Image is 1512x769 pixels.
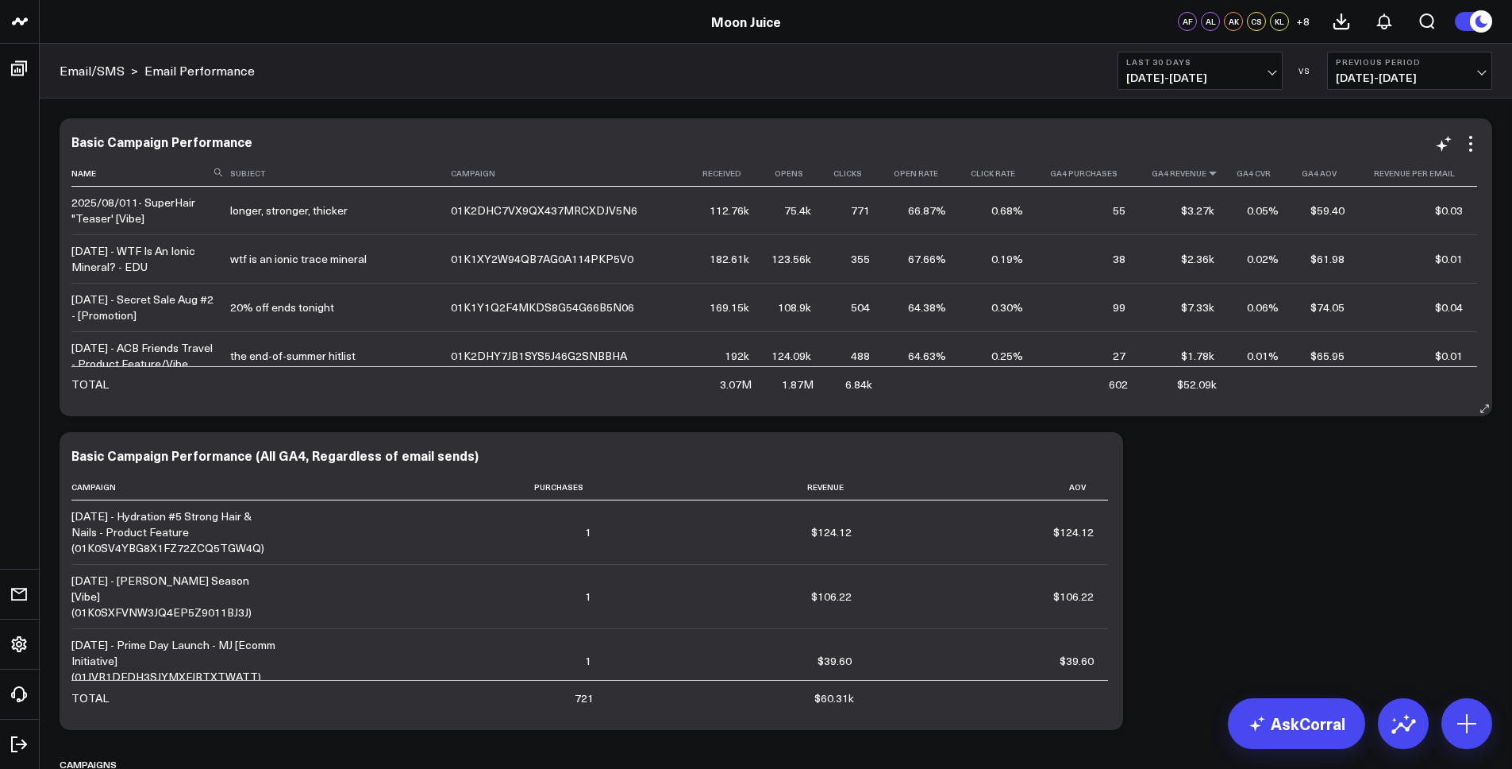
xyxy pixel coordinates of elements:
[1247,203,1279,218] div: 0.05%
[764,160,825,187] th: Opens
[230,299,334,315] div: 20% off ends tonight
[1126,57,1274,67] b: Last 30 Days
[725,348,749,364] div: 192k
[1293,12,1312,31] button: +8
[1109,377,1128,392] div: 602
[694,160,764,187] th: Received
[991,203,1023,218] div: 0.68%
[60,62,125,79] a: Email/SMS
[771,251,811,267] div: 123.56k
[1201,12,1220,31] div: AL
[1181,348,1214,364] div: $1.78k
[71,292,216,323] div: [DATE] - Secret Sale Aug #2 - [Promotion]
[991,251,1023,267] div: 0.19%
[1293,160,1359,187] th: Ga4 Aov
[451,251,633,267] div: 01K1XY2W94QB7AG0A114PKP5V0
[710,251,749,267] div: 182.61k
[1181,203,1214,218] div: $3.27k
[1181,299,1214,315] div: $7.33k
[1113,348,1125,364] div: 27
[451,348,627,364] div: 01K2DHY7JB1SYS5J46G2SNBBHA
[845,377,872,392] div: 6.84k
[711,13,781,30] a: Moon Juice
[1247,299,1279,315] div: 0.06%
[778,299,811,315] div: 108.9k
[1336,71,1483,84] span: [DATE] - [DATE]
[1435,299,1463,315] div: $0.04
[585,653,591,669] div: 1
[908,251,946,267] div: 67.66%
[1435,203,1463,218] div: $0.03
[71,160,230,187] th: Name
[71,573,275,620] div: [DATE] - [PERSON_NAME] Season [Vibe] (01K0SXFVNW3JQ4EP5Z9011BJ3J)
[1270,12,1289,31] div: KL
[575,690,594,706] div: 721
[71,133,252,150] div: Basic Campaign Performance
[71,195,216,226] div: 2025/08/011- SuperHair "Teaser' [Vibe]
[851,348,870,364] div: 488
[71,637,275,685] div: [DATE] - Prime Day Launch - MJ [Ecomm Initiative] (01JVR1DFDH3SJYMXFJBTXTWATT)
[230,160,451,187] th: Subject
[1181,251,1214,267] div: $2.36k
[1359,160,1477,187] th: Revenue Per Email
[1310,348,1345,364] div: $65.95
[1140,160,1228,187] th: Ga4 Revenue
[908,203,946,218] div: 66.87%
[71,340,216,372] div: [DATE] - ACB Friends Travel - Product Feature/Vibe
[1435,348,1463,364] div: $0.01
[1177,377,1217,392] div: $52.09k
[1229,160,1293,187] th: Ga4 Cvr
[1126,71,1274,84] span: [DATE] - [DATE]
[811,589,852,605] div: $106.22
[1435,251,1463,267] div: $0.01
[585,524,591,540] div: 1
[851,203,870,218] div: 771
[1310,203,1345,218] div: $59.40
[1296,16,1310,27] span: + 8
[1113,203,1125,218] div: 55
[908,299,946,315] div: 64.38%
[1291,66,1319,75] div: VS
[1053,524,1094,540] div: $124.12
[771,348,811,364] div: 124.09k
[1037,160,1141,187] th: Ga4 Purchases
[1310,299,1345,315] div: $74.05
[71,377,109,392] div: TOTAL
[451,299,634,315] div: 01K1Y1Q2F4MKDS8G54G66B5N06
[144,62,255,79] a: Email Performance
[290,474,606,500] th: Purchases
[71,446,479,464] div: Basic Campaign Performance (All GA4, Regardless of email sends)
[71,474,290,500] th: Campaign
[606,474,865,500] th: Revenue
[1178,12,1197,31] div: AF
[230,203,348,218] div: longer, stronger, thicker
[884,160,960,187] th: Open Rate
[230,348,356,364] div: the end-of-summer hitlist
[71,508,275,556] div: [DATE] - Hydration #5 Strong Hair & Nails - Product Feature (01K0SV4YBG8X1FZ72ZCQ5TGW4Q)
[720,377,752,392] div: 3.07M
[1310,251,1345,267] div: $61.98
[851,299,870,315] div: 504
[818,653,852,669] div: $39.60
[71,690,109,706] div: TOTAL
[710,203,749,218] div: 112.76k
[1113,299,1125,315] div: 99
[1247,12,1266,31] div: CS
[1228,698,1365,749] a: AskCorral
[1247,348,1279,364] div: 0.01%
[960,160,1037,187] th: Click Rate
[908,348,946,364] div: 64.63%
[1053,589,1094,605] div: $106.22
[451,203,637,218] div: 01K2DHC7VX9QX437MRCXDJV5N6
[991,299,1023,315] div: 0.30%
[71,243,216,275] div: [DATE] - WTF Is An Ionic Mineral? - EDU
[814,690,854,706] div: $60.31k
[784,203,811,218] div: 75.4k
[60,62,138,79] div: >
[230,251,367,267] div: wtf is an ionic trace mineral
[1060,653,1094,669] div: $39.60
[1247,251,1279,267] div: 0.02%
[1118,52,1283,90] button: Last 30 Days[DATE]-[DATE]
[866,474,1108,500] th: Aov
[1113,251,1125,267] div: 38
